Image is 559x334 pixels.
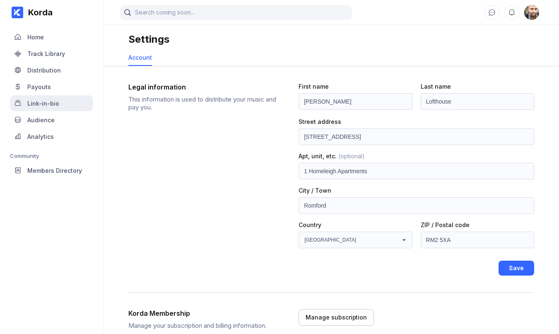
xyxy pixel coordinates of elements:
input: Search coming soon... [120,5,352,20]
button: Manage subscription [299,309,374,326]
input: Street address [299,128,534,145]
div: Members Directory [27,167,82,174]
a: Track Library [10,46,93,62]
a: Audience [10,112,93,128]
img: 160x160 [524,5,539,20]
a: Account [128,50,152,66]
button: Save [499,261,534,276]
div: Payouts [27,83,51,90]
div: Distribution [27,67,61,74]
a: Members Directory [10,162,93,179]
div: Account [128,54,152,61]
a: Payouts [10,79,93,95]
div: First name [299,83,412,90]
div: Street address [299,118,534,125]
div: Track Library [27,50,65,57]
div: Community [10,152,93,159]
div: Korda [23,7,53,17]
div: Link-in-bio [27,100,59,107]
input: Postal code [421,232,534,248]
div: Apt, unit, etc. [299,152,534,160]
a: Link-in-bio [10,95,93,112]
div: Korda Membership [128,309,281,317]
div: Joseph Lofthouse [524,5,539,20]
div: Manage your subscription and billing information. [128,322,285,329]
div: Legal information [128,83,281,91]
input: Apt, unit, etc. [299,163,534,179]
a: Analytics [10,128,93,145]
div: This information is used to distribute your music and pay you. [128,95,285,111]
a: Home [10,29,93,46]
div: Settings [128,33,169,45]
div: ZIP / Postal code [421,221,534,228]
div: Audience [27,116,55,123]
input: City [299,197,534,214]
div: Last name [421,83,534,90]
div: City / Town [299,187,534,194]
div: Home [27,34,44,41]
input: First name [299,93,412,110]
input: Last name [421,93,534,110]
a: Distribution [10,62,93,79]
span: (optional) [337,152,365,160]
div: Manage subscription [306,313,367,322]
div: Save [509,264,524,272]
div: Country [299,221,412,228]
div: Analytics [27,133,54,140]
